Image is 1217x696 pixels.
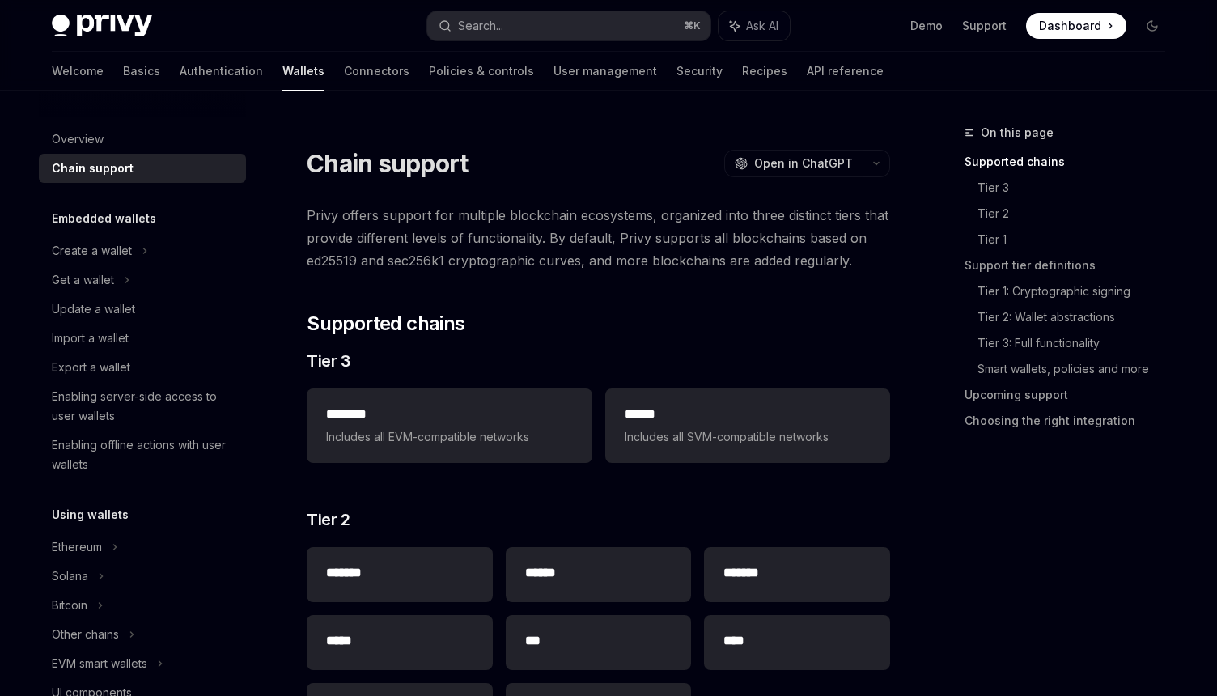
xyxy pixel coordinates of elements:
[307,311,464,337] span: Supported chains
[52,52,104,91] a: Welcome
[344,52,409,91] a: Connectors
[123,52,160,91] a: Basics
[52,241,132,261] div: Create a wallet
[910,18,943,34] a: Demo
[742,52,787,91] a: Recipes
[458,16,503,36] div: Search...
[52,299,135,319] div: Update a wallet
[39,324,246,353] a: Import a wallet
[965,253,1178,278] a: Support tier definitions
[307,149,468,178] h1: Chain support
[180,52,263,91] a: Authentication
[52,537,102,557] div: Ethereum
[307,350,350,372] span: Tier 3
[724,150,863,177] button: Open in ChatGPT
[39,154,246,183] a: Chain support
[307,508,350,531] span: Tier 2
[807,52,884,91] a: API reference
[719,11,790,40] button: Ask AI
[52,270,114,290] div: Get a wallet
[746,18,778,34] span: Ask AI
[52,129,104,149] div: Overview
[52,625,119,644] div: Other chains
[977,227,1178,253] a: Tier 1
[981,123,1054,142] span: On this page
[754,155,853,172] span: Open in ChatGPT
[52,435,236,474] div: Enabling offline actions with user wallets
[52,387,236,426] div: Enabling server-side access to user wallets
[39,125,246,154] a: Overview
[307,204,890,272] span: Privy offers support for multiple blockchain ecosystems, organized into three distinct tiers that...
[625,427,871,447] span: Includes all SVM-compatible networks
[1026,13,1126,39] a: Dashboard
[429,52,534,91] a: Policies & controls
[52,358,130,377] div: Export a wallet
[1139,13,1165,39] button: Toggle dark mode
[52,654,147,673] div: EVM smart wallets
[553,52,657,91] a: User management
[282,52,324,91] a: Wallets
[307,388,592,463] a: **** ***Includes all EVM-compatible networks
[965,149,1178,175] a: Supported chains
[52,15,152,37] img: dark logo
[977,278,1178,304] a: Tier 1: Cryptographic signing
[977,330,1178,356] a: Tier 3: Full functionality
[52,505,129,524] h5: Using wallets
[52,159,134,178] div: Chain support
[39,382,246,431] a: Enabling server-side access to user wallets
[977,175,1178,201] a: Tier 3
[39,431,246,479] a: Enabling offline actions with user wallets
[977,304,1178,330] a: Tier 2: Wallet abstractions
[52,567,88,586] div: Solana
[965,408,1178,434] a: Choosing the right integration
[427,11,710,40] button: Search...⌘K
[1039,18,1101,34] span: Dashboard
[52,596,87,615] div: Bitcoin
[52,209,156,228] h5: Embedded wallets
[977,356,1178,382] a: Smart wallets, policies and more
[39,353,246,382] a: Export a wallet
[605,388,890,463] a: **** *Includes all SVM-compatible networks
[39,295,246,324] a: Update a wallet
[962,18,1007,34] a: Support
[52,329,129,348] div: Import a wallet
[326,427,572,447] span: Includes all EVM-compatible networks
[977,201,1178,227] a: Tier 2
[676,52,723,91] a: Security
[684,19,701,32] span: ⌘ K
[965,382,1178,408] a: Upcoming support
